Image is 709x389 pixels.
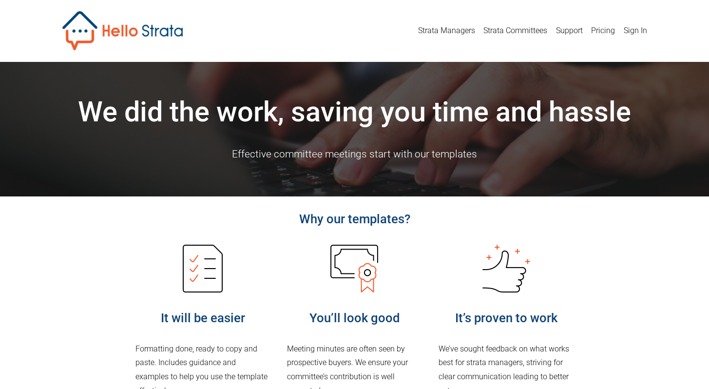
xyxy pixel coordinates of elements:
[556,23,583,39] a: Support
[135,310,270,327] h4: It will be easier
[135,211,574,228] h4: Why our templates?
[62,95,647,130] h1: We did the work, saving you time and hassle
[483,23,547,39] a: Strata Committees
[287,310,422,327] h4: You’ll look good
[591,23,615,39] a: Pricing
[62,145,647,163] p: Effective committee meetings start with our templates
[62,11,183,50] img: Hello Strata
[624,23,647,39] a: Sign In
[418,23,475,39] a: Strata Managers
[439,310,574,327] h4: It’s proven to work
